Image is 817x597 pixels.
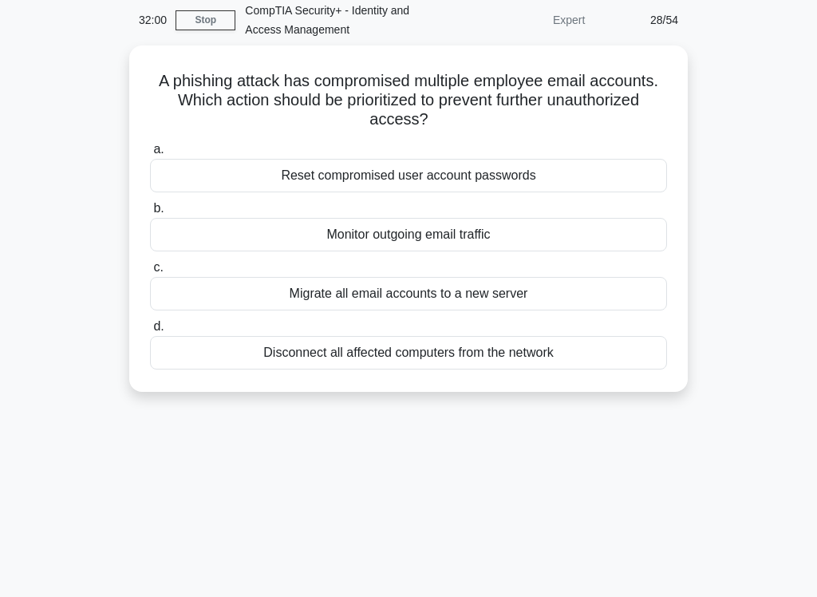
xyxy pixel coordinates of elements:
[150,159,667,192] div: Reset compromised user account passwords
[594,4,688,36] div: 28/54
[153,319,164,333] span: d.
[150,277,667,310] div: Migrate all email accounts to a new server
[153,142,164,156] span: a.
[150,336,667,370] div: Disconnect all affected computers from the network
[153,260,163,274] span: c.
[455,4,594,36] div: Expert
[148,71,669,130] h5: A phishing attack has compromised multiple employee email accounts. Which action should be priori...
[129,4,176,36] div: 32:00
[153,201,164,215] span: b.
[150,218,667,251] div: Monitor outgoing email traffic
[176,10,235,30] a: Stop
